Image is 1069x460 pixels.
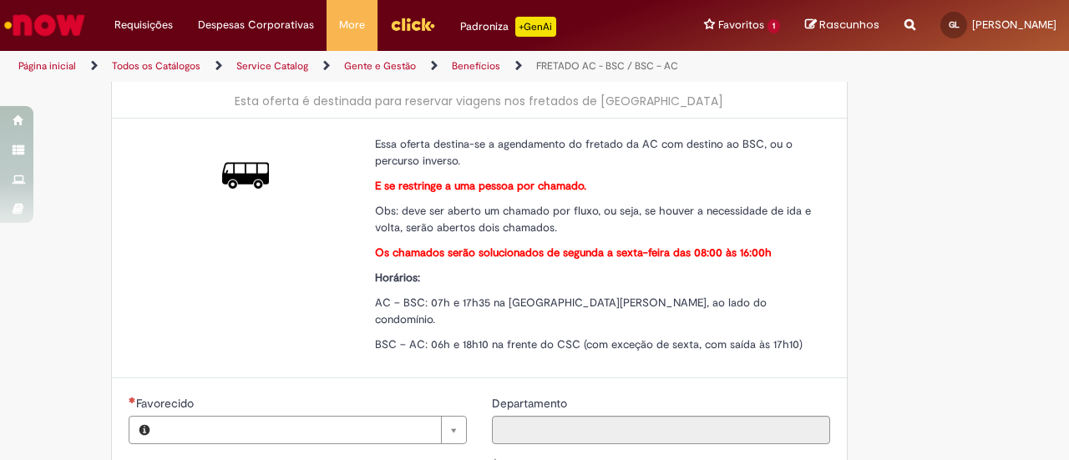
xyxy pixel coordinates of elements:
[129,57,830,84] h2: FRETADO AC - BSC / BSC – AC
[2,8,88,42] img: ServiceNow
[18,59,76,73] a: Página inicial
[492,416,830,444] input: Departamento
[198,17,314,33] span: Despesas Corporativas
[375,337,803,351] span: BSC – AC: 06h e 18h10 na frente do CSC (com exceção de sexta, com saída às 17h10)
[129,417,160,443] button: Favorecido, Visualizar este registro
[492,395,570,412] label: Somente leitura - Departamento
[515,17,556,37] p: +GenAi
[460,17,556,37] div: Padroniza
[949,19,960,30] span: GL
[390,12,435,37] img: click_logo_yellow_360x200.png
[136,396,197,411] span: Necessários - Favorecido
[805,18,879,33] a: Rascunhos
[375,179,586,193] strong: E se restringe a uma pessoa por chamado.
[236,59,308,73] a: Service Catalog
[536,59,678,73] a: FRETADO AC - BSC / BSC – AC
[375,137,793,168] span: Essa oferta destina-se a agendamento do fretado da AC com destino ao BSC, ou o percurso inverso.
[129,93,830,109] div: Esta oferta é destinada para reservar viagens nos fretados de [GEOGRAPHIC_DATA]
[768,19,780,33] span: 1
[222,152,269,199] img: FRETADO AC - BSC / BSC – AC
[718,17,764,33] span: Favoritos
[452,59,500,73] a: Benefícios
[13,51,700,82] ul: Trilhas de página
[492,396,570,411] span: Somente leitura - Departamento
[112,59,200,73] a: Todos os Catálogos
[375,204,811,235] span: Obs: deve ser aberto um chamado por fluxo, ou seja, se houver a necessidade de ida e volta, serão...
[129,397,136,403] span: Necessários
[375,270,420,285] strong: Horários:
[819,17,879,33] span: Rascunhos
[375,296,767,326] span: AC – BSC: 07h e 17h35 na [GEOGRAPHIC_DATA][PERSON_NAME], ao lado do condomínio.
[344,59,416,73] a: Gente e Gestão
[375,245,772,260] strong: Os chamados serão solucionados de segunda a sexta-feira das 08:00 às 16:00h
[339,17,365,33] span: More
[160,417,466,443] a: Limpar campo Favorecido
[972,18,1056,32] span: [PERSON_NAME]
[114,17,173,33] span: Requisições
